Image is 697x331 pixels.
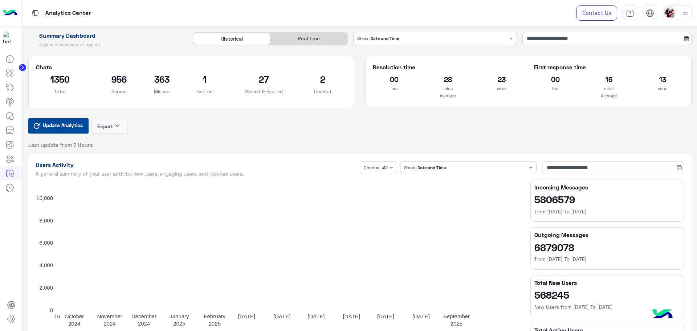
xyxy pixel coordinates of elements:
text: 8,000 [39,217,53,223]
div: Real time [270,32,347,45]
img: tab [626,9,634,17]
text: 6,000 [39,240,53,246]
text: 2024 [68,320,80,326]
span: Update Analytics [41,120,85,130]
img: hulul-logo.png [650,302,675,327]
text: [DATE] [307,313,325,319]
text: [DATE] [377,313,394,319]
h1: Users Activity [36,161,357,168]
div: Historical [193,32,270,45]
h2: 13 [641,73,684,85]
img: profile [681,9,690,18]
text: 10,000 [36,195,53,201]
h5: Total New Users [534,279,680,286]
text: February [204,313,226,319]
h2: 27 [240,73,288,85]
button: Update Analytics [28,118,89,134]
img: tab [31,8,40,17]
h2: 28 [427,73,469,85]
button: Exportkeyboard_arrow_down [91,118,128,134]
h2: 363 [154,73,170,85]
img: Logo [3,5,17,21]
text: 16 [54,313,60,319]
b: All [383,165,388,170]
img: userImage [664,7,674,17]
text: 2025 [208,320,220,326]
p: Total [36,88,84,95]
p: hrs [373,85,416,92]
text: 2025 [450,320,462,326]
p: hrs [534,85,577,92]
span: Last update from 7 Hours [28,141,93,148]
text: [DATE] [343,313,360,319]
p: mins [587,85,630,92]
text: [DATE] [273,313,290,319]
h2: 2 [299,73,347,85]
h2: 16 [587,73,630,85]
text: September [443,313,469,319]
h5: First response time [534,64,684,71]
img: 1403182699927242 [3,32,16,45]
h6: from [DATE] To [DATE] [534,208,680,215]
b: Date and Time [417,165,446,170]
h5: Incoming Messages [534,184,680,191]
p: Served [95,88,143,95]
text: 4,000 [39,262,53,268]
text: 0 [50,307,53,313]
p: Expired [180,88,229,95]
p: secs [480,85,523,92]
text: 2024 [103,320,115,326]
p: Timeout [299,88,347,95]
h2: 956 [95,73,143,85]
p: Missed [154,88,170,95]
p: mins [427,85,469,92]
h2: 23 [480,73,523,85]
text: [DATE] [412,313,429,319]
text: November [97,313,122,319]
h2: 1 [180,73,229,85]
b: Date and Time [371,36,399,41]
h1: Summary Dashboard [28,32,185,39]
h5: Resolution time [373,64,523,71]
p: Missed & Expired [240,88,288,95]
text: [DATE] [238,313,255,319]
p: Average [373,92,523,99]
text: December [131,313,156,319]
text: 2,000 [39,284,53,290]
text: 2025 [173,320,185,326]
h2: 5806579 [534,193,680,205]
a: tab [623,5,637,21]
h2: 00 [373,73,416,85]
text: January [170,313,189,319]
h5: A general summary of your user activity: new users, engaging users, and blocked users. [36,171,357,177]
h5: Outgoing Messages [534,231,680,238]
h2: 568245 [534,289,680,301]
i: keyboard_arrow_down [113,121,122,130]
text: 2024 [138,320,150,326]
img: tab [646,9,654,17]
a: Contact Us [576,5,617,21]
h6: New Users from [DATE] To [DATE] [534,303,680,311]
text: October [64,313,83,319]
p: Average [534,92,684,99]
p: Analytics Center [45,8,91,18]
h2: 6879078 [534,241,680,253]
h6: from [DATE] To [DATE] [534,256,680,263]
h5: Chats [36,64,347,71]
h2: 1350 [36,73,84,85]
h5: A general summary of agents [28,42,185,48]
p: secs [641,85,684,92]
h2: 00 [534,73,577,85]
